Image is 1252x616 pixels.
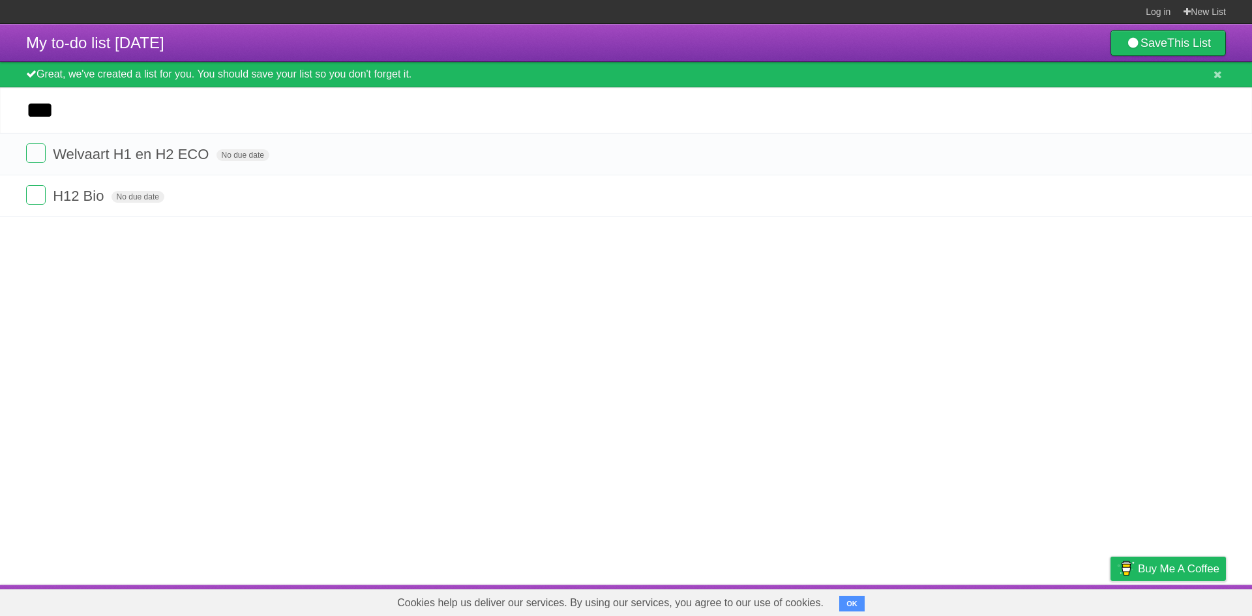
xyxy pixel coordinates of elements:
[1110,30,1226,56] a: SaveThis List
[1167,37,1211,50] b: This List
[937,588,964,613] a: About
[980,588,1033,613] a: Developers
[384,590,837,616] span: Cookies help us deliver our services. By using our services, you agree to our use of cookies.
[1144,588,1226,613] a: Suggest a feature
[1110,557,1226,581] a: Buy me a coffee
[216,149,269,161] span: No due date
[26,185,46,205] label: Done
[26,143,46,163] label: Done
[1138,557,1219,580] span: Buy me a coffee
[26,34,164,51] span: My to-do list [DATE]
[839,596,865,611] button: OK
[112,191,164,203] span: No due date
[53,146,212,162] span: Welvaart H1 en H2 ECO
[53,188,107,204] span: H12 Bio
[1094,588,1127,613] a: Privacy
[1117,557,1135,579] img: Buy me a coffee
[1049,588,1078,613] a: Terms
